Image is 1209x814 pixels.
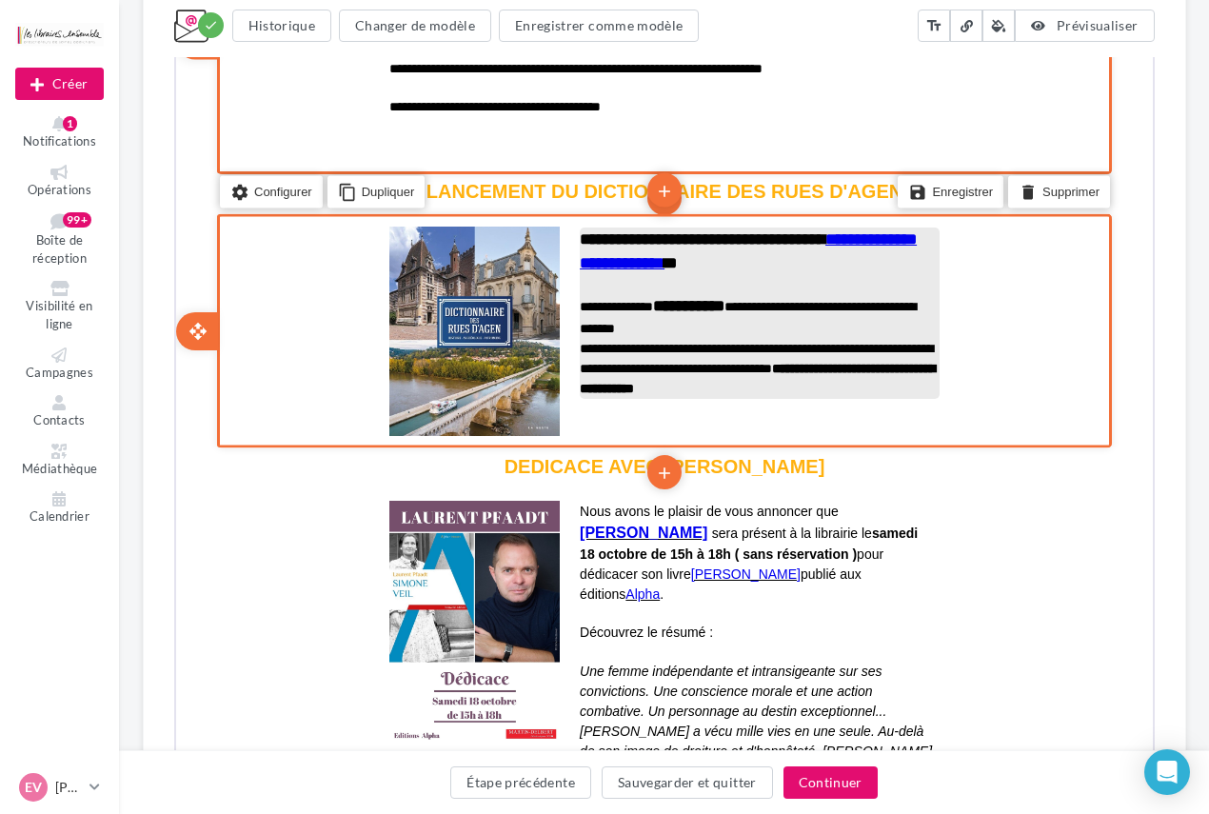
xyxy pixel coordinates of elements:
[22,461,98,476] span: Médiathèque
[213,253,763,489] div: false
[1144,749,1190,795] div: Open Intercom Messenger
[44,201,147,233] li: Configurer le bloc
[319,161,659,182] b: TRIPLE EVENEMENT A LA LIBRAIRIE
[54,510,73,537] i: settings
[722,506,827,539] li: Enregistrer le bloc
[12,363,31,382] i: open_with
[450,766,591,799] button: Étape précédente
[602,766,773,799] button: Sauvegarder et quitter
[842,510,862,537] i: delete
[15,769,104,805] a: EV [PERSON_NAME]
[151,201,249,233] li: Dupliquer le bloc
[151,506,249,539] li: Dupliquer le bloc
[32,233,87,267] span: Boîte de réception
[15,68,104,100] button: Créer
[15,112,104,153] button: Notifications 1
[471,198,505,232] li: Ajouter un bloc
[213,558,384,767] img: Dictionnaire des rues d'Agen
[15,487,104,528] a: Calendrier
[471,504,505,538] li: Ajouter un bloc
[388,207,589,228] b: SAMEDI 18 OCTOBRE
[364,15,561,29] span: L'email ne s'affiche pas correctement ?
[499,10,699,42] button: Enregistrer comme modèle
[162,205,181,231] i: content_copy
[925,16,942,35] i: text_fields
[204,18,218,32] i: check
[15,391,104,432] a: Contacts
[232,10,332,42] button: Historique
[479,200,498,232] i: add
[832,201,934,233] li: Supprimer le bloc
[63,212,91,228] div: 99+
[198,12,224,38] div: Modifications enregistrées
[15,344,104,385] a: Campagnes
[339,10,491,42] button: Changer de modèle
[212,49,764,141] img: Logo martin-Delbert
[15,208,104,269] a: Boîte de réception99+
[23,133,96,149] span: Notifications
[28,182,91,197] span: Opérations
[732,205,751,231] i: save
[54,205,73,231] i: settings
[25,778,42,797] span: EV
[15,440,104,481] a: Médiathèque
[1015,10,1154,42] button: Prévisualiser
[26,365,93,380] span: Campagnes
[15,161,104,202] a: Opérations
[30,508,89,524] span: Calendrier
[26,299,92,332] span: Visibilité en ligne
[33,412,86,427] span: Contacts
[213,787,763,809] div: false
[44,506,147,539] li: Configurer le bloc
[842,205,862,231] i: delete
[479,506,498,538] i: add
[55,778,82,797] p: [PERSON_NAME]
[722,201,827,233] li: Enregistrer le bloc
[328,787,649,808] b: DEDICACE AVEC [PERSON_NAME]
[15,277,104,335] a: Visibilité en ligne
[832,506,934,539] li: Supprimer le bloc
[1057,17,1139,33] span: Prévisualiser
[63,116,77,131] div: 1
[15,68,104,100] div: Nouvelle campagne
[561,14,613,29] a: Cliquez-ici
[732,510,751,537] i: save
[783,766,878,799] button: Continuer
[162,510,181,537] i: content_copy
[918,10,950,42] button: text_fields
[12,653,31,672] i: open_with
[561,15,613,29] u: Cliquez-ici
